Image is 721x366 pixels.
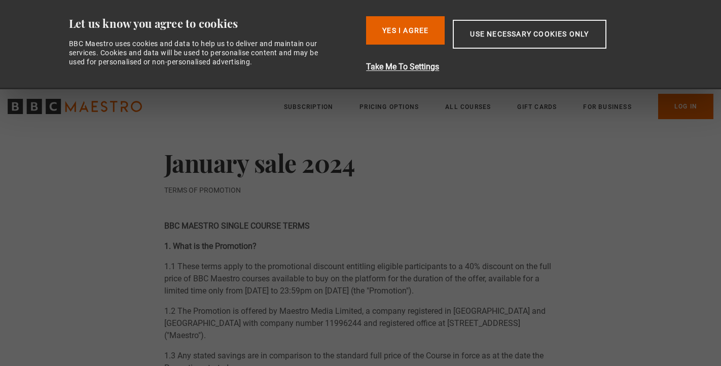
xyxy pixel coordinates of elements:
[284,102,333,112] a: Subscription
[8,99,142,114] svg: BBC Maestro
[583,102,631,112] a: For business
[164,221,310,231] strong: BBC MAESTRO SINGLE COURSE TERMS
[164,305,557,342] p: 1.2 The Promotion is offered by Maestro Media Limited, a company registered in [GEOGRAPHIC_DATA] ...
[164,261,557,297] p: 1.1 These terms apply to the promotional discount entitling eligible participants to a 40% discou...
[164,124,557,177] h2: January sale 2024
[284,94,713,119] nav: Primary
[359,102,419,112] a: Pricing Options
[164,185,557,196] p: TERMS OF PROMOTION
[445,102,491,112] a: All Courses
[164,241,257,251] strong: 1. What is the Promotion?
[658,94,713,119] a: Log In
[69,39,330,67] div: BBC Maestro uses cookies and data to help us to deliver and maintain our services. Cookies and da...
[366,16,445,45] button: Yes I Agree
[69,16,358,31] div: Let us know you agree to cookies
[366,61,660,73] button: Take Me To Settings
[517,102,557,112] a: Gift Cards
[453,20,606,49] button: Use necessary cookies only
